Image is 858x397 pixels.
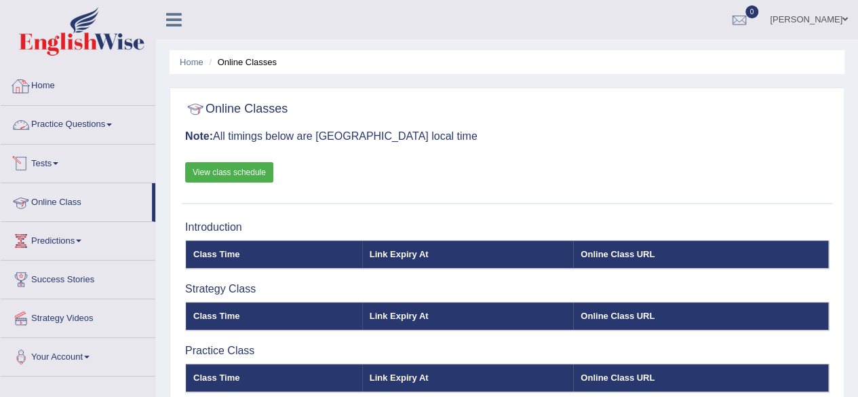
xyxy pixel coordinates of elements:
[1,145,155,178] a: Tests
[1,261,155,295] a: Success Stories
[185,162,273,183] a: View class schedule
[1,106,155,140] a: Practice Questions
[1,183,152,217] a: Online Class
[745,5,759,18] span: 0
[1,338,155,372] a: Your Account
[185,99,288,119] h2: Online Classes
[186,364,362,392] th: Class Time
[185,130,213,142] b: Note:
[185,283,829,295] h3: Strategy Class
[362,240,574,269] th: Link Expiry At
[186,302,362,330] th: Class Time
[362,364,574,392] th: Link Expiry At
[206,56,277,69] li: Online Classes
[573,240,828,269] th: Online Class URL
[186,240,362,269] th: Class Time
[185,130,829,143] h3: All timings below are [GEOGRAPHIC_DATA] local time
[185,221,829,233] h3: Introduction
[573,364,828,392] th: Online Class URL
[1,67,155,101] a: Home
[185,345,829,357] h3: Practice Class
[573,302,828,330] th: Online Class URL
[1,222,155,256] a: Predictions
[180,57,203,67] a: Home
[1,299,155,333] a: Strategy Videos
[362,302,574,330] th: Link Expiry At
